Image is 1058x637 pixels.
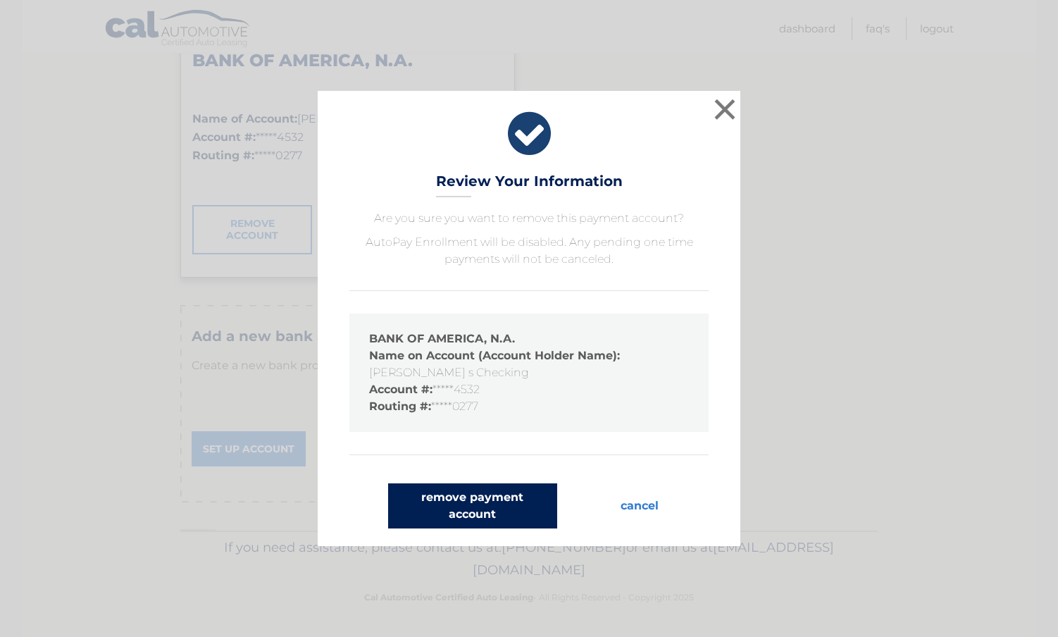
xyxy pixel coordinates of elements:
strong: Name on Account (Account Holder Name): [369,349,620,362]
button: × [711,95,739,123]
p: AutoPay Enrollment will be disabled. Any pending one time payments will not be canceled. [349,234,709,268]
li: [PERSON_NAME] s Checking [369,347,689,381]
strong: BANK OF AMERICA, N.A. [369,332,515,345]
strong: Account #: [369,383,432,396]
h3: Review Your Information [436,173,623,197]
p: Are you sure you want to remove this payment account? [349,210,709,227]
button: cancel [609,483,670,528]
strong: Routing #: [369,400,431,413]
button: remove payment account [388,483,557,528]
